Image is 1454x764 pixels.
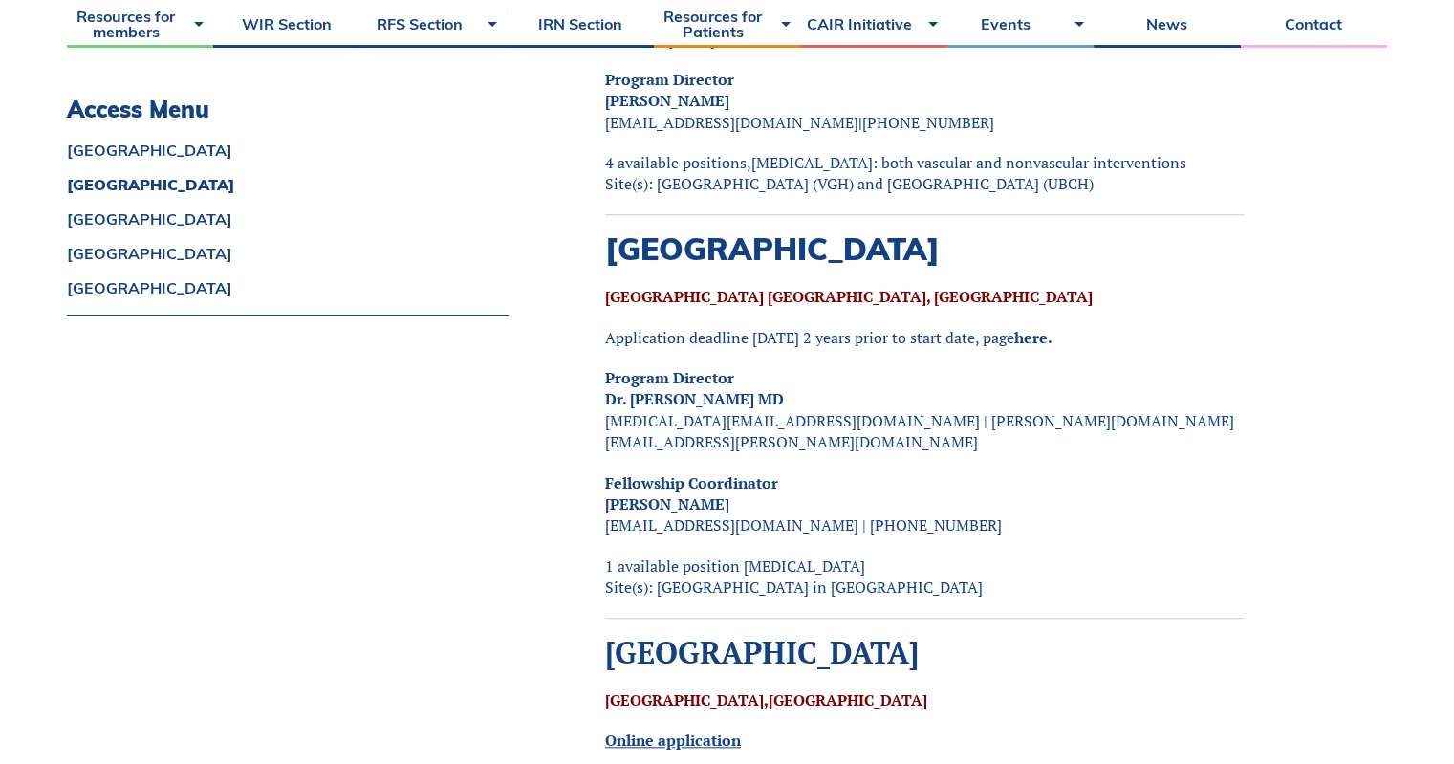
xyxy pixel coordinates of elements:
[605,7,1229,49] span: Application Deadline : [DATE] – 2 years prior to start date ( ie. start date [DATE], application ...
[67,96,509,123] h3: Access Menu
[605,367,1244,453] p: [MEDICAL_DATA][EMAIL_ADDRESS][DOMAIN_NAME] | [PERSON_NAME][DOMAIN_NAME][EMAIL_ADDRESS][PERSON_NAM...
[605,69,734,111] b: Program Director [PERSON_NAME]
[605,472,1244,536] p: [EMAIL_ADDRESS][DOMAIN_NAME] | [PHONE_NUMBER]
[605,493,729,514] b: [PERSON_NAME]
[605,730,741,751] a: Online application
[605,472,778,493] strong: Fellowship Coordinator
[858,112,862,133] span: |
[1014,327,1053,348] a: here.
[67,211,509,227] a: [GEOGRAPHIC_DATA]
[605,388,784,409] strong: Dr. [PERSON_NAME] MD
[605,173,1094,194] span: Site(s): [GEOGRAPHIC_DATA] (VGH) and [GEOGRAPHIC_DATA] (UBCH)
[67,177,509,192] a: [GEOGRAPHIC_DATA]
[751,152,1186,173] span: [MEDICAL_DATA]: both vascular and nonvascular interventions
[605,230,1244,267] h2: [GEOGRAPHIC_DATA]
[605,367,734,388] strong: Program Director
[67,246,509,261] a: [GEOGRAPHIC_DATA]
[67,280,509,295] a: [GEOGRAPHIC_DATA]
[605,327,1244,348] p: Application deadline [DATE] 2 years prior to start date, page
[605,152,751,173] span: 4 available positions,
[605,632,919,672] b: [GEOGRAPHIC_DATA]
[862,112,994,133] span: [PHONE_NUMBER]
[67,142,509,158] a: [GEOGRAPHIC_DATA]
[605,112,858,133] span: [EMAIL_ADDRESS][DOMAIN_NAME]
[605,556,1244,599] p: 1 available position [MEDICAL_DATA] Site(s): [GEOGRAPHIC_DATA] in [GEOGRAPHIC_DATA]
[605,689,769,710] b: [GEOGRAPHIC_DATA],
[605,689,927,710] a: [GEOGRAPHIC_DATA],[GEOGRAPHIC_DATA]
[769,689,927,710] b: [GEOGRAPHIC_DATA]
[605,286,1093,307] a: [GEOGRAPHIC_DATA] [GEOGRAPHIC_DATA], [GEOGRAPHIC_DATA]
